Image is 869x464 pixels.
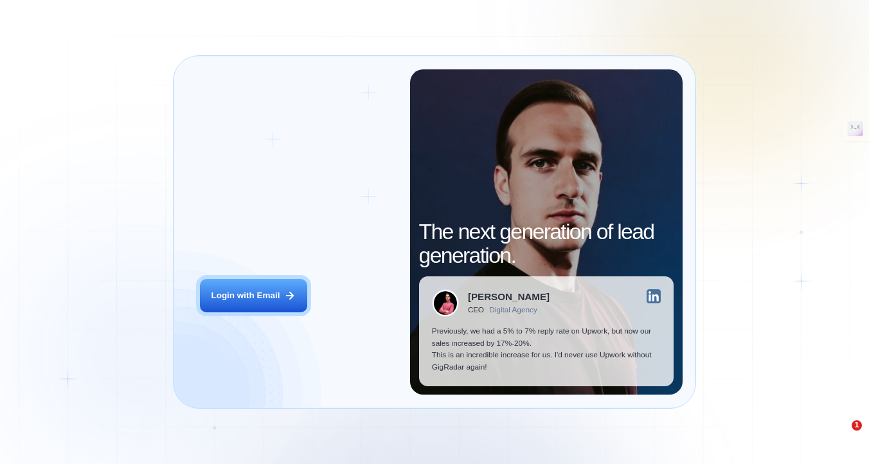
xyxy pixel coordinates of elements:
[419,220,674,267] h2: The next generation of lead generation.
[432,325,661,373] p: Previously, we had a 5% to 7% reply rate on Upwork, but now our sales increased by 17%-20%. This ...
[468,306,484,315] div: CEO
[468,292,550,301] div: [PERSON_NAME]
[852,420,862,431] span: 1
[211,290,280,302] div: Login with Email
[489,306,537,315] div: Digital Agency
[200,279,307,312] button: Login with Email
[825,420,856,451] iframe: Intercom live chat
